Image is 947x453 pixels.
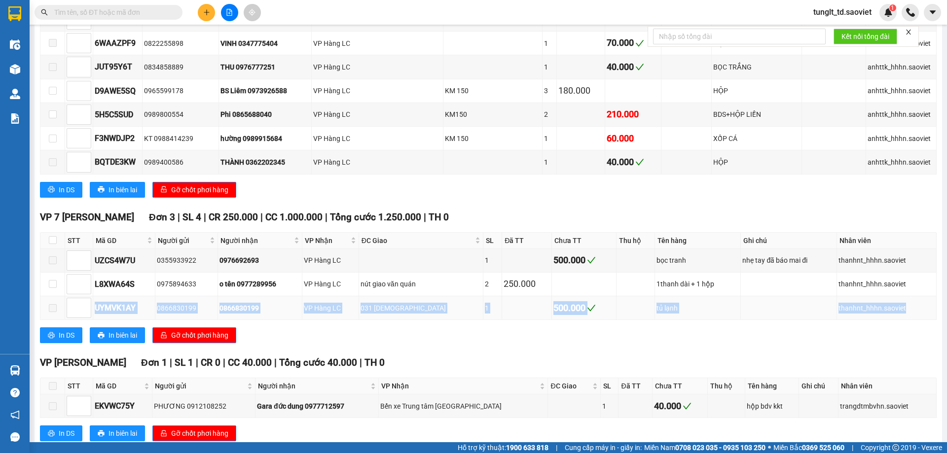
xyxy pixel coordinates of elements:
th: STT [65,378,93,394]
td: JUT95Y6T [93,55,143,79]
div: 1 [602,401,617,412]
div: 70.000 [607,36,659,50]
span: | [178,211,180,223]
div: VP Hàng LC [313,38,441,49]
div: Phi 0865688040 [220,109,310,120]
span: unlock [160,430,167,438]
div: 0866830199 [219,303,300,314]
div: UYMVK1AY [95,302,153,314]
td: UZCS4W7U [93,249,155,273]
span: | [260,211,263,223]
button: printerIn biên lai [90,327,145,343]
div: VP Hàng LC [313,109,441,120]
span: In biên lai [109,330,137,341]
div: BS Liêm 0973926588 [220,85,310,96]
th: Ghi chú [741,233,837,249]
td: UYMVK1AY [93,296,155,320]
th: Tên hàng [655,233,741,249]
div: 5H5C5SUD [95,108,141,121]
div: 40.000 [607,155,659,169]
div: HỘP [713,85,800,96]
div: 0976692693 [219,255,300,266]
sup: 1 [889,4,896,11]
span: CC 1.000.000 [265,211,323,223]
td: F3NWDJP2 [93,127,143,150]
div: 031 [DEMOGRAPHIC_DATA] [361,303,482,314]
th: SL [601,378,619,394]
button: unlockGỡ chốt phơi hàng [152,182,236,198]
div: 500.000 [553,301,615,315]
span: Người nhận [258,381,368,391]
span: ⚪️ [768,446,771,450]
span: check [635,63,644,71]
div: thanhnt_hhhn.saoviet [838,303,935,314]
div: 0965599178 [144,85,217,96]
div: KT 0988414239 [144,133,217,144]
input: Tìm tên, số ĐT hoặc mã đơn [54,7,171,18]
div: BDS+HỘP LIỀN [713,109,800,120]
img: warehouse-icon [10,365,20,376]
div: F3NWDJP2 [95,132,141,144]
span: ĐC Giao [550,381,590,391]
th: STT [65,233,93,249]
img: logo-vxr [8,6,21,21]
span: | [325,211,328,223]
span: Mã GD [96,235,145,246]
button: file-add [221,4,238,21]
span: Tổng cước 40.000 [279,357,357,368]
th: SL [483,233,502,249]
span: Gỡ chốt phơi hàng [171,428,228,439]
span: Mã GD [96,381,142,391]
div: Bến xe Trung tâm [GEOGRAPHIC_DATA] [380,401,546,412]
div: VP Hàng LC [313,157,441,168]
div: KM 150 [445,133,541,144]
button: caret-down [924,4,941,21]
img: warehouse-icon [10,39,20,50]
span: printer [98,332,105,340]
span: copyright [892,444,899,451]
strong: 1900 633 818 [506,444,548,452]
span: check [635,39,644,48]
th: Tên hàng [745,378,799,394]
span: plus [203,9,210,16]
div: anhttk_hhhn.saoviet [868,85,934,96]
span: | [360,357,362,368]
span: Gỡ chốt phơi hàng [171,330,228,341]
span: SL 1 [175,357,193,368]
div: 210.000 [607,107,659,121]
span: Gỡ chốt phơi hàng [171,184,228,195]
td: VP Hàng LC [312,103,443,127]
td: 6WAAZPF9 [93,32,143,55]
div: 0355933922 [157,255,216,266]
span: | [274,357,277,368]
div: VP Hàng LC [304,279,357,289]
td: VP Hàng LC [312,150,443,174]
button: plus [198,4,215,21]
div: BQTDE3KW [95,156,141,168]
td: VP Hàng LC [312,127,443,150]
strong: 0369 525 060 [802,444,844,452]
div: VINH 0347775404 [220,38,310,49]
span: Tổng cước 1.250.000 [330,211,421,223]
span: aim [249,9,255,16]
span: notification [10,410,20,419]
div: 1 [544,157,554,168]
td: VP Hàng LC [302,296,359,320]
div: 250.000 [504,277,550,291]
div: VP Hàng LC [313,85,441,96]
div: 0822255898 [144,38,217,49]
div: KM150 [445,109,541,120]
span: TH 0 [429,211,449,223]
span: | [852,442,853,453]
div: 0866830199 [157,303,216,314]
div: anhttk_hhhn.saoviet [868,109,934,120]
span: VP [PERSON_NAME] [40,357,126,368]
div: thanhnt_hhhn.saoviet [838,279,935,289]
span: close [905,29,912,35]
div: 180.000 [558,84,603,98]
button: printerIn biên lai [90,425,145,441]
div: VP Hàng LC [313,133,441,144]
span: CR 0 [201,357,220,368]
td: Bến xe Trung tâm Lào Cai [379,394,548,418]
strong: 0708 023 035 - 0935 103 250 [675,444,765,452]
